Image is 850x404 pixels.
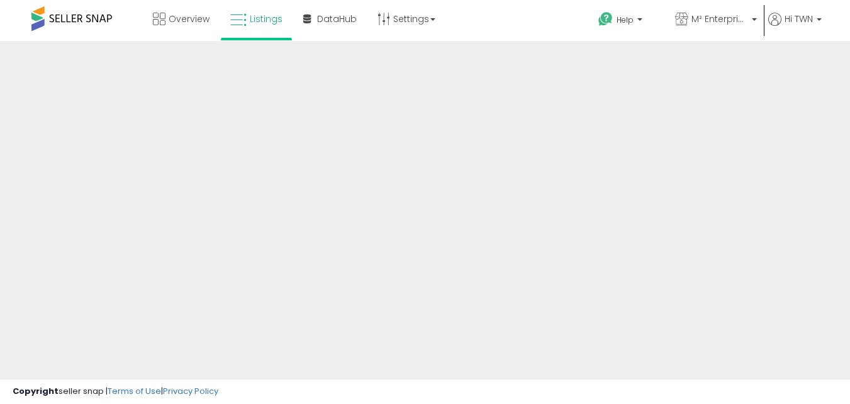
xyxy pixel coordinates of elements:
span: M² Enterprises [691,13,748,25]
a: Help [588,2,664,41]
span: Listings [250,13,282,25]
strong: Copyright [13,385,59,397]
span: Hi TWN [785,13,813,25]
span: Overview [169,13,210,25]
a: Terms of Use [108,385,161,397]
div: seller snap | | [13,386,218,398]
span: Help [617,14,634,25]
a: Privacy Policy [163,385,218,397]
i: Get Help [598,11,613,27]
span: DataHub [317,13,357,25]
a: Hi TWN [768,13,822,41]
